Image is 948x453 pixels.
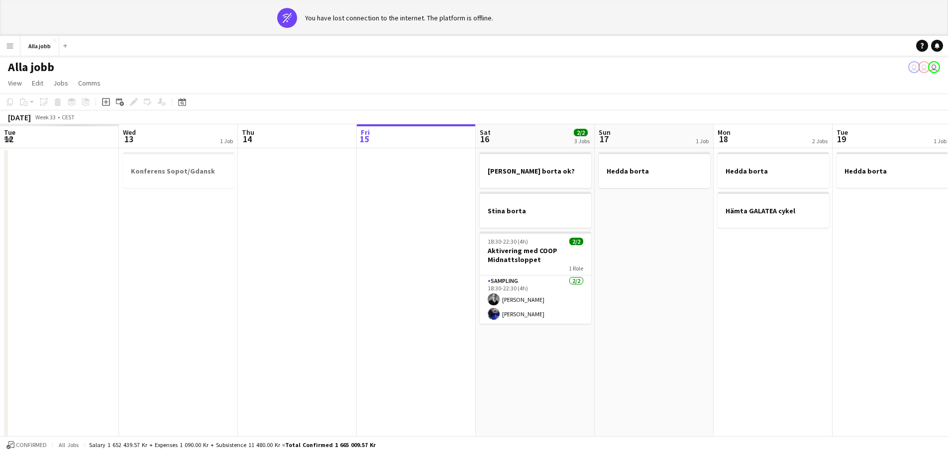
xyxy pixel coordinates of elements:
app-job-card: [PERSON_NAME] borta ok? [480,152,591,188]
div: 2 Jobs [812,137,828,145]
span: Week 33 [33,113,58,121]
h3: Hedda borta [718,167,829,176]
span: 2/2 [569,238,583,245]
h3: Konferens Sopot/Gdansk [123,167,234,176]
app-card-role: Sampling2/218:30-22:30 (4h)[PERSON_NAME][PERSON_NAME] [480,275,591,324]
span: 1 Role [569,265,583,272]
a: View [4,77,26,90]
h3: Stina borta [480,206,591,215]
h1: Alla jobb [8,60,54,75]
span: Tue [837,128,848,137]
div: [DATE] [8,112,31,122]
span: Mon [718,128,731,137]
div: CEST [62,113,75,121]
span: Sun [599,128,611,137]
div: 3 Jobs [574,137,590,145]
span: 18:30-22:30 (4h) [488,238,528,245]
app-job-card: Hedda borta [599,152,710,188]
span: 17 [597,133,611,145]
app-user-avatar: Emil Hasselberg [918,61,930,73]
a: Comms [74,77,105,90]
h3: Aktivering med COOP Midnattsloppet [480,246,591,264]
a: Jobs [49,77,72,90]
div: 1 Job [934,137,947,145]
span: Confirmed [16,442,47,449]
div: 1 Job [696,137,709,145]
span: 12 [2,133,15,145]
app-user-avatar: Stina Dahl [928,61,940,73]
span: Sat [480,128,491,137]
span: 16 [478,133,491,145]
app-user-avatar: Hedda Lagerbielke [908,61,920,73]
div: 1 Job [220,137,233,145]
div: Salary 1 652 439.57 kr + Expenses 1 090.00 kr + Subsistence 11 480.00 kr = [89,441,376,449]
span: 2/2 [574,129,588,136]
h3: Hedda borta [599,167,710,176]
app-job-card: Hedda borta [837,152,948,188]
span: 19 [835,133,848,145]
h3: [PERSON_NAME] borta ok? [480,167,591,176]
app-job-card: Stina borta [480,192,591,228]
span: All jobs [57,441,81,449]
button: Alla jobb [20,36,59,56]
span: Jobs [53,79,68,88]
span: Tue [4,128,15,137]
span: 14 [240,133,254,145]
span: 13 [121,133,136,145]
span: Edit [32,79,43,88]
div: You have lost connection to the internet. The platform is offline. [305,13,493,22]
span: 15 [359,133,370,145]
app-job-card: Hedda borta [718,152,829,188]
h3: Hedda borta [837,167,948,176]
a: Edit [28,77,47,90]
app-job-card: 18:30-22:30 (4h)2/2Aktivering med COOP Midnattsloppet1 RoleSampling2/218:30-22:30 (4h)[PERSON_NAM... [480,232,591,324]
span: Total Confirmed 1 665 009.57 kr [285,441,376,449]
span: Comms [78,79,101,88]
button: Confirmed [5,440,48,451]
span: View [8,79,22,88]
app-job-card: Hämta GALATEA cykel [718,192,829,228]
span: Thu [242,128,254,137]
span: 18 [716,133,731,145]
app-job-card: Konferens Sopot/Gdansk [123,152,234,188]
span: Fri [361,128,370,137]
span: Wed [123,128,136,137]
h3: Hämta GALATEA cykel [718,206,829,215]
